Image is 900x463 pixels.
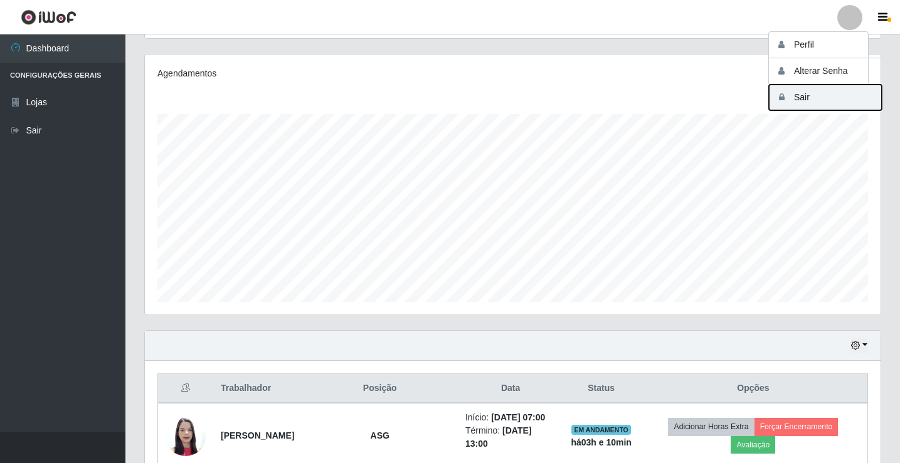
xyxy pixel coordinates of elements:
strong: há 03 h e 10 min [571,437,632,447]
button: Adicionar Horas Extra [668,418,754,435]
th: Trabalhador [213,374,302,403]
button: Sair [769,85,882,110]
button: Perfil [769,32,882,58]
li: Término: [465,424,556,450]
th: Opções [639,374,868,403]
span: EM ANDAMENTO [571,425,631,435]
button: Avaliação [731,436,775,454]
strong: [PERSON_NAME] [221,430,294,440]
div: Agendamentos [157,67,443,80]
img: CoreUI Logo [21,9,77,25]
th: Data [458,374,563,403]
li: Início: [465,411,556,424]
img: 1732967695446.jpeg [166,409,206,462]
button: Alterar Senha [769,58,882,85]
th: Posição [302,374,457,403]
strong: ASG [371,430,389,440]
th: Status [563,374,639,403]
time: [DATE] 07:00 [491,412,545,422]
button: Forçar Encerramento [754,418,839,435]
